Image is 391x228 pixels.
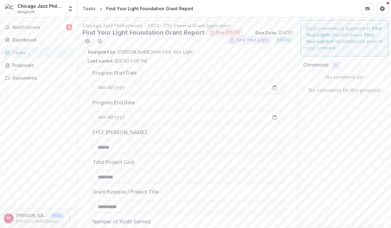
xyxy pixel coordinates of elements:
[17,9,35,15] span: Nonprofit
[16,219,64,224] p: [PERSON_NAME][EMAIL_ADDRESS][PERSON_NAME][DOMAIN_NAME]
[376,2,389,15] button: Get Help
[92,188,159,195] p: Grant Purpose / Project Title
[95,36,105,46] button: download-word-button
[303,62,329,68] h2: Comments
[92,69,137,77] p: Program Start Date
[255,29,293,36] p: : [DATE]
[12,49,70,56] div: Tasks
[83,36,92,46] button: Preview 0bef6c09-33e3-4527-ad7e-846aa5ffb571.pdf
[301,20,389,56] div: Send comments or questions to in the box below. will be notified via email of your comment.
[2,47,75,58] a: Tasks
[80,4,196,13] nav: breadcrumb
[66,24,72,30] span: 4
[92,158,134,166] p: Total Project Cost
[361,2,374,15] button: Partners
[83,5,96,12] div: Tasks
[92,218,151,225] p: Number of Youth Served
[334,63,337,68] span: 0
[255,30,276,35] strong: Due Date
[106,5,193,12] div: Find Your Light Foundation Grant Report
[2,22,75,32] button: Notifications4
[216,30,240,35] span: Due [DATE]
[7,216,11,220] div: michael.nearpass@chijazzphil.org
[83,29,204,36] h2: Find Your Light Foundation Grant Report
[80,4,98,13] a: Tasks
[88,49,288,55] p: : [PERSON_NAME] from Find Your Light
[12,62,70,68] div: Proposals
[12,37,70,43] div: Dashboard
[2,73,75,83] a: Documents
[51,213,64,218] p: User
[236,37,268,43] span: Find Your Light
[66,215,74,222] button: More
[66,2,75,15] button: Open entity switcher
[17,3,64,9] div: Chicago Jazz Philharmonic
[12,25,66,30] span: Notifications
[92,99,135,106] p: Program End Date
[276,37,290,43] span: $ 5000
[2,60,75,70] a: Proposals
[92,129,147,136] p: FYLF [PERSON_NAME]
[88,49,115,55] strong: Assigned by
[5,4,15,14] img: Chicago Jazz Philharmonic
[303,74,386,80] p: No comments yet
[2,35,75,45] a: Dashboard
[309,86,381,94] p: No comments for this proposal
[88,58,113,64] strong: Last saved:
[16,212,48,219] p: [PERSON_NAME][EMAIL_ADDRESS][PERSON_NAME][DOMAIN_NAME]
[88,58,147,64] p: [DATE] 6:05 PM
[12,75,70,81] div: Documents
[83,22,293,29] p: Chicago Jazz Philharmonic - 2024 - FYL General Grant Application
